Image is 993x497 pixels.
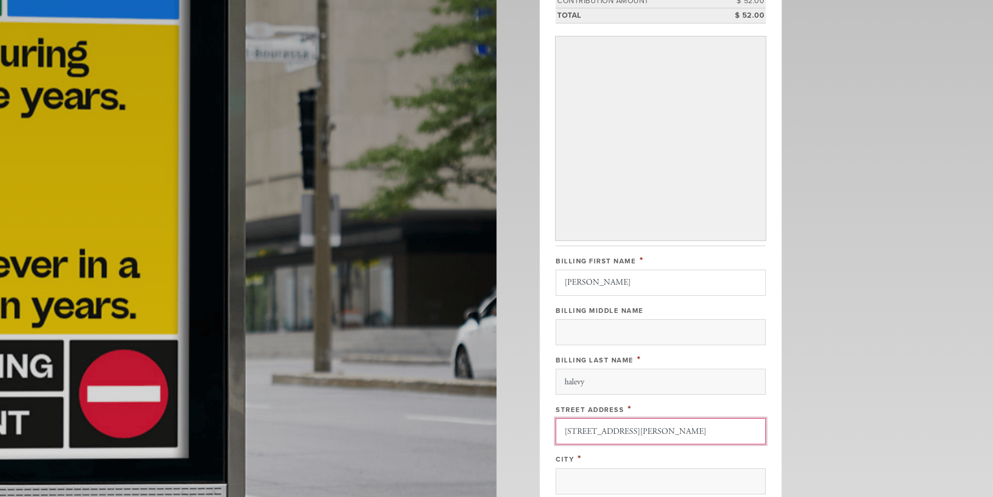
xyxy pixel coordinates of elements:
[556,257,636,265] label: Billing First Name
[556,455,574,464] label: City
[719,8,766,23] td: $ 52.00
[640,254,644,266] span: This field is required.
[556,8,719,23] td: Total
[558,39,763,238] iframe: Secure payment input frame
[637,354,641,365] span: This field is required.
[578,453,582,464] span: This field is required.
[556,406,624,414] label: Street Address
[556,356,634,365] label: Billing Last Name
[556,307,644,315] label: Billing Middle Name
[628,403,632,415] span: This field is required.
